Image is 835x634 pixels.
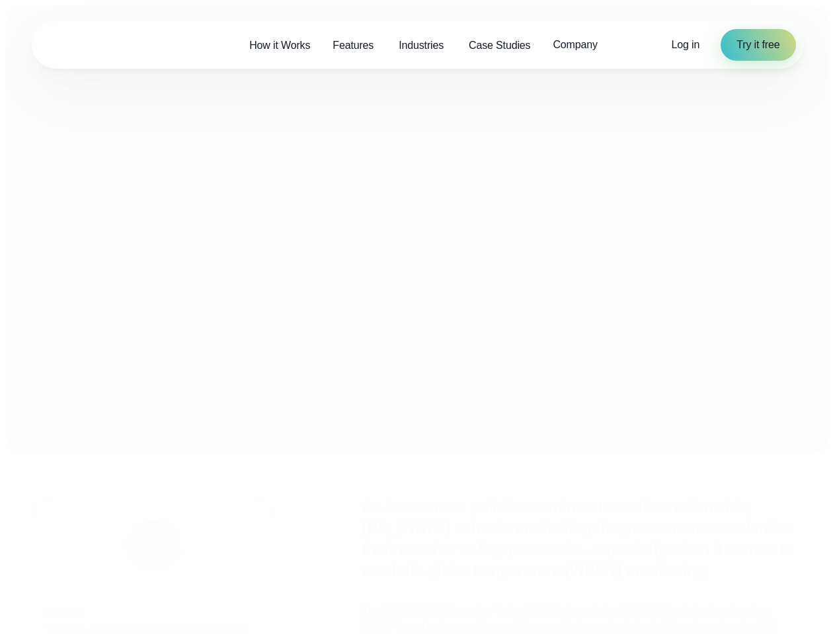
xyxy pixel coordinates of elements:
[457,32,541,59] a: Case Studies
[238,32,321,59] a: How it Works
[721,29,795,61] a: Try it free
[249,38,310,53] span: How it Works
[399,38,444,53] span: Industries
[736,37,779,53] span: Try it free
[469,38,530,53] span: Case Studies
[672,37,700,53] a: Log in
[553,37,597,53] span: Company
[672,39,700,50] span: Log in
[333,38,374,53] span: Features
